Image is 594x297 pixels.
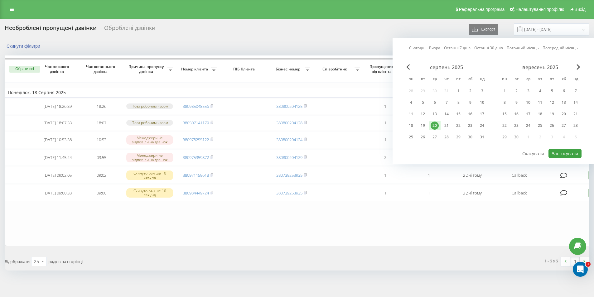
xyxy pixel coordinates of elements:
[524,87,532,95] div: 3
[444,45,471,51] a: Останні 7 днів
[452,121,464,130] div: пт 22 серп 2025 р.
[572,122,580,130] div: 28
[405,109,417,119] div: пн 11 серп 2025 р.
[80,149,123,166] td: 09:55
[454,98,462,107] div: 8
[524,110,532,118] div: 17
[474,45,503,51] a: Останні 30 днів
[452,98,464,107] div: пт 8 серп 2025 р.
[5,259,30,264] span: Відображати
[524,122,532,130] div: 24
[524,98,532,107] div: 10
[451,185,494,201] td: 2 дні тому
[548,87,556,95] div: 5
[478,110,486,118] div: 17
[36,185,80,201] td: [DATE] 09:00:33
[586,262,591,267] span: 1
[459,7,505,12] span: Реферальна програма
[500,133,509,141] div: 29
[573,262,588,277] iframe: Intercom live chat
[510,86,522,96] div: вт 2 вер 2025 р.
[126,188,173,198] div: Скинуто раніше 10 секунд
[510,132,522,142] div: вт 30 вер 2025 р.
[524,75,533,84] abbr: середа
[478,133,486,141] div: 31
[9,66,40,73] button: Обрати всі
[466,75,475,84] abbr: субота
[500,87,509,95] div: 1
[431,133,439,141] div: 27
[500,98,509,107] div: 8
[572,110,580,118] div: 21
[183,137,209,142] a: 380978255122
[442,98,451,107] div: 7
[429,45,440,51] a: Вчора
[476,132,488,142] div: нд 31 серп 2025 р.
[419,98,427,107] div: 5
[417,98,429,107] div: вт 5 серп 2025 р.
[276,120,302,126] a: 380800204128
[104,25,155,34] div: Оброблені дзвінки
[507,45,539,51] a: Поточний місяць
[442,133,451,141] div: 28
[406,64,410,70] span: Previous Month
[522,121,534,130] div: ср 24 вер 2025 р.
[577,64,580,70] span: Next Month
[417,132,429,142] div: вт 26 серп 2025 р.
[363,149,407,166] td: 2
[417,121,429,130] div: вт 19 серп 2025 р.
[406,75,416,84] abbr: понеділок
[546,109,558,119] div: пт 19 вер 2025 р.
[536,98,544,107] div: 11
[546,86,558,96] div: пт 5 вер 2025 р.
[476,109,488,119] div: нд 17 серп 2025 р.
[534,86,546,96] div: чт 4 вер 2025 р.
[80,99,123,114] td: 18:26
[183,172,209,178] a: 380971159618
[478,98,486,107] div: 10
[126,170,173,180] div: Скинуто раніше 10 секунд
[464,86,476,96] div: сб 2 серп 2025 р.
[546,98,558,107] div: пт 12 вер 2025 р.
[454,133,462,141] div: 29
[522,98,534,107] div: ср 10 вер 2025 р.
[419,133,427,141] div: 26
[36,99,80,114] td: [DATE] 18:26:39
[407,122,415,130] div: 18
[548,98,556,107] div: 12
[466,122,474,130] div: 23
[407,167,451,184] td: 1
[570,121,582,130] div: нд 28 вер 2025 р.
[522,109,534,119] div: ср 17 вер 2025 р.
[405,132,417,142] div: пн 25 серп 2025 р.
[575,7,586,12] span: Вихід
[454,122,462,130] div: 22
[476,86,488,96] div: нд 3 серп 2025 р.
[512,75,521,84] abbr: вівторок
[559,75,568,84] abbr: субота
[476,121,488,130] div: нд 24 серп 2025 р.
[512,110,520,118] div: 16
[183,120,209,126] a: 380507141179
[429,121,441,130] div: ср 20 серп 2025 р.
[276,155,302,160] a: 380800204129
[570,109,582,119] div: нд 21 вер 2025 р.
[571,75,580,84] abbr: неділя
[548,110,556,118] div: 19
[363,99,407,114] td: 1
[478,122,486,130] div: 24
[464,109,476,119] div: сб 16 серп 2025 р.
[512,133,520,141] div: 30
[464,132,476,142] div: сб 30 серп 2025 р.
[276,137,302,142] a: 380800204124
[407,98,415,107] div: 4
[546,121,558,130] div: пт 26 вер 2025 р.
[405,64,488,70] div: серпень 2025
[494,167,544,184] td: Callback
[431,110,439,118] div: 13
[464,98,476,107] div: сб 9 серп 2025 р.
[499,64,582,70] div: вересень 2025
[442,122,451,130] div: 21
[36,132,80,148] td: [DATE] 10:53:36
[430,75,439,84] abbr: середа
